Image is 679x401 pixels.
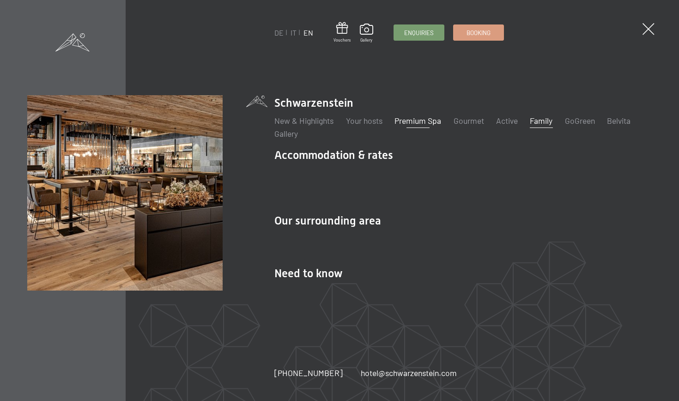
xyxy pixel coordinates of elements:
[274,28,284,37] a: DE
[607,115,630,126] a: Belvita
[360,24,373,43] a: Gallery
[467,29,491,37] span: Booking
[303,28,313,37] a: EN
[291,28,297,37] a: IT
[565,115,595,126] a: GoGreen
[394,115,441,126] a: Premium Spa
[333,37,351,43] span: Vouchers
[530,115,552,126] a: Family
[394,25,444,40] a: Enquiries
[274,367,343,379] a: [PHONE_NUMBER]
[333,22,351,43] a: Vouchers
[404,29,434,37] span: Enquiries
[346,115,382,126] a: Your hosts
[274,115,333,126] a: New & Highlights
[274,368,343,378] span: [PHONE_NUMBER]
[496,115,518,126] a: Active
[274,128,298,139] a: Gallery
[454,115,484,126] a: Gourmet
[360,37,373,43] span: Gallery
[361,367,457,379] a: hotel@schwarzenstein.com
[454,25,503,40] a: Booking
